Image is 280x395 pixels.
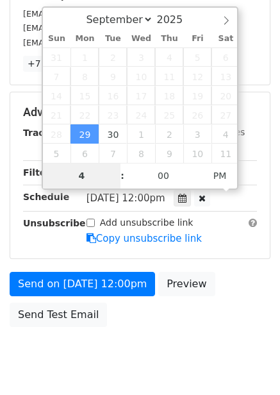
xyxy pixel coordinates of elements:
span: September 18, 2025 [155,86,183,105]
span: September 6, 2025 [211,47,240,67]
span: September 21, 2025 [43,105,71,124]
span: October 7, 2025 [99,144,127,163]
span: Tue [99,35,127,43]
small: [EMAIL_ADDRESS][DOMAIN_NAME] [23,23,166,33]
input: Hour [43,163,121,189]
span: September 20, 2025 [211,86,240,105]
span: October 8, 2025 [127,144,155,163]
span: September 17, 2025 [127,86,155,105]
span: September 14, 2025 [43,86,71,105]
small: [EMAIL_ADDRESS][DOMAIN_NAME] [23,38,166,47]
span: September 22, 2025 [70,105,99,124]
span: [DATE] 12:00pm [86,192,165,204]
span: September 8, 2025 [70,67,99,86]
span: September 30, 2025 [99,124,127,144]
span: Thu [155,35,183,43]
span: September 23, 2025 [99,105,127,124]
span: August 31, 2025 [43,47,71,67]
span: September 25, 2025 [155,105,183,124]
span: September 13, 2025 [211,67,240,86]
span: October 1, 2025 [127,124,155,144]
span: September 28, 2025 [43,124,71,144]
span: September 24, 2025 [127,105,155,124]
strong: Unsubscribe [23,218,86,228]
h5: Advanced [23,105,257,119]
span: Click to toggle [202,163,238,189]
input: Year [153,13,199,26]
span: October 9, 2025 [155,144,183,163]
span: September 2, 2025 [99,47,127,67]
input: Minute [124,163,202,189]
span: September 3, 2025 [127,47,155,67]
span: October 6, 2025 [70,144,99,163]
a: +7 more [23,56,71,72]
span: October 10, 2025 [183,144,211,163]
label: Add unsubscribe link [100,216,194,230]
span: September 9, 2025 [99,67,127,86]
span: September 19, 2025 [183,86,211,105]
span: October 3, 2025 [183,124,211,144]
span: September 11, 2025 [155,67,183,86]
span: September 1, 2025 [70,47,99,67]
span: Mon [70,35,99,43]
iframe: Chat Widget [216,333,280,395]
a: Copy unsubscribe link [86,233,202,244]
span: October 2, 2025 [155,124,183,144]
strong: Schedule [23,192,69,202]
span: September 10, 2025 [127,67,155,86]
span: September 15, 2025 [70,86,99,105]
span: : [120,163,124,189]
span: Wed [127,35,155,43]
span: October 4, 2025 [211,124,240,144]
span: September 12, 2025 [183,67,211,86]
span: Sun [43,35,71,43]
a: Send on [DATE] 12:00pm [10,272,155,296]
a: Send Test Email [10,303,107,327]
strong: Tracking [23,128,66,138]
strong: Filters [23,167,56,178]
span: October 5, 2025 [43,144,71,163]
span: September 26, 2025 [183,105,211,124]
span: September 29, 2025 [70,124,99,144]
span: October 11, 2025 [211,144,240,163]
span: Sat [211,35,240,43]
span: September 5, 2025 [183,47,211,67]
span: September 4, 2025 [155,47,183,67]
span: September 7, 2025 [43,67,71,86]
a: Preview [158,272,215,296]
span: September 27, 2025 [211,105,240,124]
span: September 16, 2025 [99,86,127,105]
small: [EMAIL_ADDRESS][DOMAIN_NAME] [23,9,166,19]
span: Fri [183,35,211,43]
